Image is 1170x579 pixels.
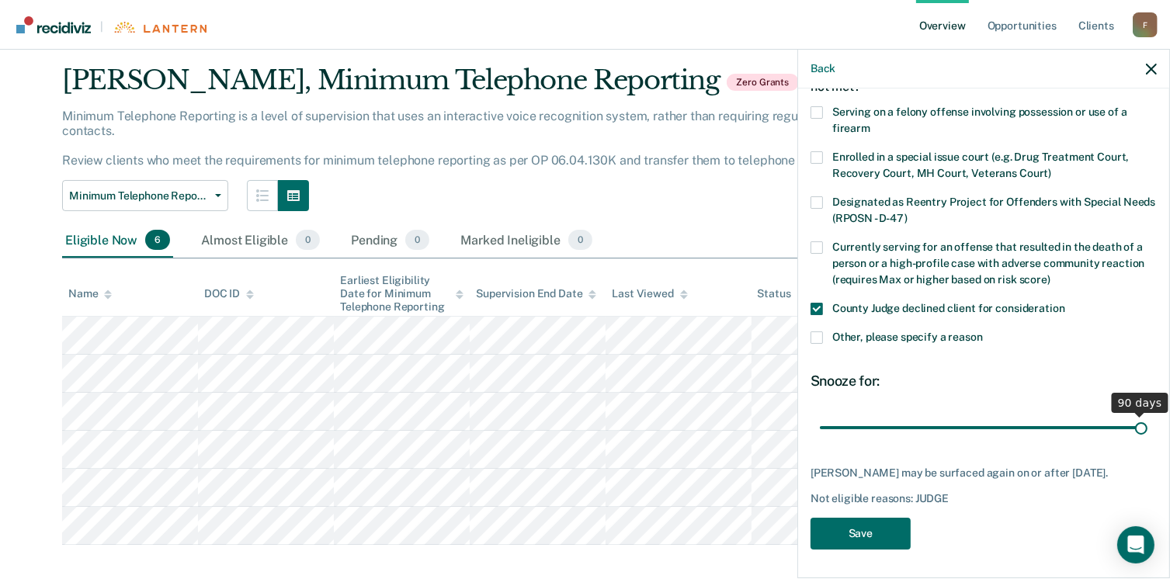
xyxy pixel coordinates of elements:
[62,224,173,258] div: Eligible Now
[198,224,323,258] div: Almost Eligible
[1112,393,1168,413] div: 90 days
[832,302,1065,314] span: County Judge declined client for consideration
[568,230,592,250] span: 0
[811,466,1157,480] div: [PERSON_NAME] may be surfaced again on or after [DATE].
[91,20,113,33] span: |
[145,230,170,250] span: 6
[811,518,911,550] button: Save
[811,492,1157,505] div: Not eligible reasons: JUDGE
[612,287,687,300] div: Last Viewed
[832,106,1127,134] span: Serving on a felony offense involving possession or use of a firearm
[405,230,429,250] span: 0
[832,331,983,343] span: Other, please specify a reason
[832,241,1144,286] span: Currently serving for an offense that resulted in the death of a person or a high-profile case wi...
[476,287,596,300] div: Supervision End Date
[296,230,320,250] span: 0
[457,224,595,258] div: Marked Ineligible
[811,62,835,75] button: Back
[832,196,1155,224] span: Designated as Reentry Project for Offenders with Special Needs (RPOSN - D-47)
[811,373,1157,390] div: Snooze for:
[348,224,432,258] div: Pending
[1117,526,1154,563] div: Open Intercom Messenger
[1133,12,1158,37] div: F
[68,287,112,300] div: Name
[1133,12,1158,37] button: Profile dropdown button
[758,287,791,300] div: Status
[62,109,906,168] p: Minimum Telephone Reporting is a level of supervision that uses an interactive voice recognition ...
[62,64,939,109] div: [PERSON_NAME], Minimum Telephone Reporting
[16,16,91,33] img: Recidiviz
[727,74,800,91] span: Zero Grants
[69,189,209,203] span: Minimum Telephone Reporting
[832,151,1129,179] span: Enrolled in a special issue court (e.g. Drug Treatment Court, Recovery Court, MH Court, Veterans ...
[204,287,254,300] div: DOC ID
[113,22,207,33] img: Lantern
[340,274,463,313] div: Earliest Eligibility Date for Minimum Telephone Reporting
